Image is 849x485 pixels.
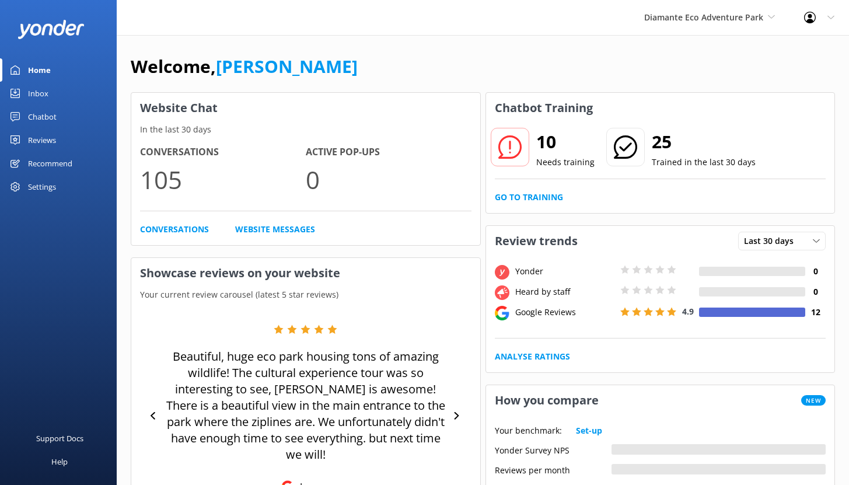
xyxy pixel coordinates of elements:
[682,306,694,317] span: 4.9
[36,427,83,450] div: Support Docs
[486,93,602,123] h3: Chatbot Training
[140,145,306,160] h4: Conversations
[306,160,471,199] p: 0
[536,156,595,169] p: Needs training
[495,350,570,363] a: Analyse Ratings
[216,54,358,78] a: [PERSON_NAME]
[51,450,68,473] div: Help
[131,288,480,301] p: Your current review carousel (latest 5 star reviews)
[495,464,612,474] div: Reviews per month
[644,12,763,23] span: Diamante Eco Adventure Park
[512,265,617,278] div: Yonder
[801,395,826,406] span: New
[140,160,306,199] p: 105
[28,128,56,152] div: Reviews
[28,175,56,198] div: Settings
[18,20,85,39] img: yonder-white-logo.png
[131,93,480,123] h3: Website Chat
[536,128,595,156] h2: 10
[486,226,586,256] h3: Review trends
[512,306,617,319] div: Google Reviews
[495,191,563,204] a: Go to Training
[163,348,448,463] p: Beautiful, huge eco park housing tons of amazing wildlife! The cultural experience tour was so in...
[805,285,826,298] h4: 0
[140,223,209,236] a: Conversations
[28,82,48,105] div: Inbox
[495,444,612,455] div: Yonder Survey NPS
[131,258,480,288] h3: Showcase reviews on your website
[486,385,607,416] h3: How you compare
[652,128,756,156] h2: 25
[744,235,801,247] span: Last 30 days
[805,306,826,319] h4: 12
[652,156,756,169] p: Trained in the last 30 days
[131,123,480,136] p: In the last 30 days
[306,145,471,160] h4: Active Pop-ups
[28,105,57,128] div: Chatbot
[512,285,617,298] div: Heard by staff
[576,424,602,437] a: Set-up
[495,424,562,437] p: Your benchmark:
[28,58,51,82] div: Home
[131,53,358,81] h1: Welcome,
[235,223,315,236] a: Website Messages
[28,152,72,175] div: Recommend
[805,265,826,278] h4: 0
